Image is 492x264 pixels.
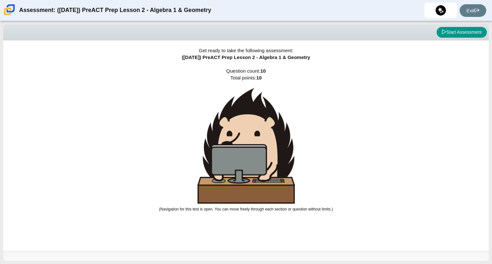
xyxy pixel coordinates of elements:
img: hedgehog-behind-computer-large.png [198,88,295,204]
a: Carmen School of Science & Technology [3,12,16,18]
span: Get ready to take the following assessment: [199,48,293,53]
img: Carmen School of Science & Technology [3,3,16,17]
div: Assessment: ([DATE]) PreACT Prep Lesson 2 - Algebra 1 & Geometry [19,3,211,18]
b: 10 [256,75,262,80]
b: 10 [260,68,266,74]
a: Exit [460,4,486,17]
small: (Navigation for this test is open. You can move freely through each section or question without l... [159,207,333,211]
img: alisson.vazquez.2hCF5C [436,5,446,16]
span: Question count: Total points: [159,68,333,211]
span: ([DATE]) PreACT Prep Lesson 2 - Algebra 1 & Geometry [182,54,310,60]
button: Start Assessment [437,27,487,38]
